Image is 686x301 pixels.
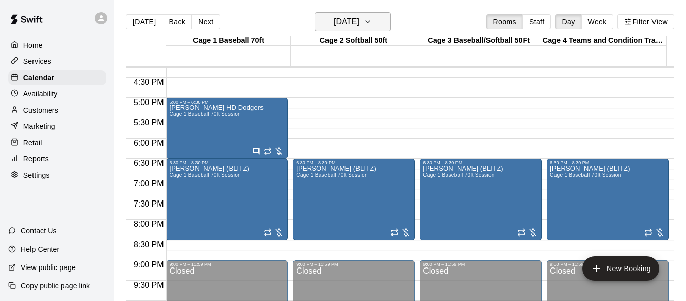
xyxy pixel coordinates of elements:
[8,135,106,150] a: Retail
[131,199,167,208] span: 7:30 PM
[541,36,666,46] div: Cage 4 Teams and Condition Training
[162,14,192,29] button: Back
[131,78,167,86] span: 4:30 PM
[486,14,523,29] button: Rooms
[23,121,55,131] p: Marketing
[169,172,241,178] span: Cage 1 Baseball 70ft Session
[131,98,167,107] span: 5:00 PM
[23,40,43,50] p: Home
[8,86,106,102] a: Availability
[644,228,652,237] span: Recurring event
[8,38,106,53] a: Home
[423,172,495,178] span: Cage 1 Baseball 70ft Session
[131,159,167,168] span: 6:30 PM
[291,36,416,46] div: Cage 2 Softball 50ft
[8,103,106,118] a: Customers
[166,36,291,46] div: Cage 1 Baseball 70ft
[131,118,167,127] span: 5:30 PM
[21,281,90,291] p: Copy public page link
[264,147,272,155] span: Recurring event
[420,159,542,240] div: 6:30 PM – 8:30 PM: Cage 1 Baseball 70ft Session
[293,159,415,240] div: 6:30 PM – 8:30 PM: Cage 1 Baseball 70ft Session
[131,139,167,147] span: 6:00 PM
[8,119,106,134] a: Marketing
[23,73,54,83] p: Calendar
[23,138,42,148] p: Retail
[522,14,551,29] button: Staff
[169,262,285,267] div: 9:00 PM – 11:59 PM
[555,14,581,29] button: Day
[131,281,167,289] span: 9:30 PM
[131,240,167,249] span: 8:30 PM
[423,160,539,165] div: 6:30 PM – 8:30 PM
[252,147,260,155] svg: Has notes
[296,172,368,178] span: Cage 1 Baseball 70ft Session
[131,179,167,188] span: 7:00 PM
[21,262,76,273] p: View public page
[21,244,59,254] p: Help Center
[334,15,360,29] h6: [DATE]
[315,12,391,31] button: [DATE]
[21,226,57,236] p: Contact Us
[8,168,106,183] a: Settings
[169,111,241,117] span: Cage 1 Baseball 70ft Session
[547,159,669,240] div: 6:30 PM – 8:30 PM: Cage 1 Baseball 70ft Session
[8,54,106,69] a: Services
[126,14,162,29] button: [DATE]
[23,89,58,99] p: Availability
[264,228,272,237] span: Recurring event
[581,14,613,29] button: Week
[550,172,622,178] span: Cage 1 Baseball 70ft Session
[23,56,51,66] p: Services
[617,14,674,29] button: Filter View
[390,228,399,237] span: Recurring event
[169,160,285,165] div: 6:30 PM – 8:30 PM
[169,99,285,105] div: 5:00 PM – 6:30 PM
[131,220,167,228] span: 8:00 PM
[550,262,666,267] div: 9:00 PM – 11:59 PM
[166,159,288,240] div: 6:30 PM – 8:30 PM: Cage 1 Baseball 70ft Session
[191,14,220,29] button: Next
[23,105,58,115] p: Customers
[582,256,659,281] button: add
[8,70,106,85] a: Calendar
[166,98,288,159] div: 5:00 PM – 6:30 PM: Cage 1 Baseball 70ft Session
[416,36,541,46] div: Cage 3 Baseball/Softball 50Ft
[296,262,412,267] div: 9:00 PM – 11:59 PM
[8,151,106,166] a: Reports
[423,262,539,267] div: 9:00 PM – 11:59 PM
[131,260,167,269] span: 9:00 PM
[550,160,666,165] div: 6:30 PM – 8:30 PM
[517,228,526,237] span: Recurring event
[296,160,412,165] div: 6:30 PM – 8:30 PM
[23,170,50,180] p: Settings
[23,154,49,164] p: Reports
